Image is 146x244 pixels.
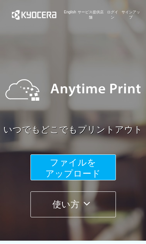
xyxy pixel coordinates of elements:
a: ログイン [105,10,120,20]
a: サインアップ [120,10,142,20]
a: English [64,10,76,20]
a: サービス提供店舗 [76,10,105,20]
button: ファイルを​​アップロード [30,154,116,180]
span: ファイルを ​​アップロード [45,157,101,178]
button: 使い方 [30,191,116,217]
